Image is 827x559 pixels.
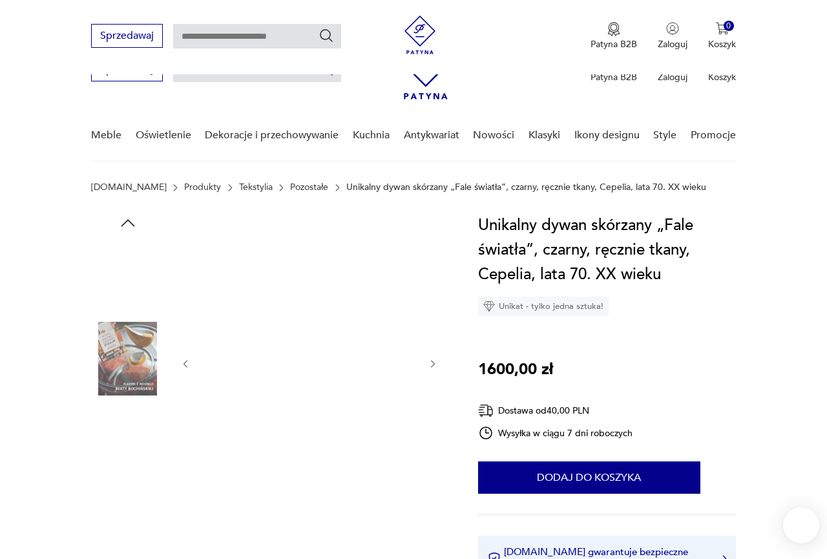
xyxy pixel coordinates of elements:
a: Antykwariat [404,111,459,160]
a: Kuchnia [353,111,390,160]
div: Unikat - tylko jedna sztuka! [478,297,609,316]
a: Dekoracje i przechowywanie [205,111,339,160]
a: Ikony designu [574,111,640,160]
img: Zdjęcie produktu Unikalny dywan skórzany „Fale światła”, czarny, ręcznie tkany, Cepelia, lata 70.... [91,239,165,313]
a: Pozostałe [290,182,328,193]
iframe: Smartsupp widget button [783,507,819,543]
img: Patyna - sklep z meblami i dekoracjami vintage [401,16,439,54]
img: Ikonka użytkownika [666,22,679,35]
img: Zdjęcie produktu Unikalny dywan skórzany „Fale światła”, czarny, ręcznie tkany, Cepelia, lata 70.... [204,213,415,512]
a: Produkty [184,182,221,193]
a: Oświetlenie [136,111,191,160]
a: Promocje [691,111,736,160]
a: Style [653,111,676,160]
a: Klasyki [529,111,560,160]
button: Dodaj do koszyka [478,461,700,494]
p: Koszyk [708,38,736,50]
img: Ikona dostawy [478,403,494,419]
div: Dostawa od 40,00 PLN [478,403,633,419]
p: Zaloguj [658,38,687,50]
a: [DOMAIN_NAME] [91,182,167,193]
a: Ikona medaluPatyna B2B [591,22,637,50]
div: 0 [724,21,735,32]
img: Zdjęcie produktu Unikalny dywan skórzany „Fale światła”, czarny, ręcznie tkany, Cepelia, lata 70.... [91,404,165,478]
h1: Unikalny dywan skórzany „Fale światła”, czarny, ręcznie tkany, Cepelia, lata 70. XX wieku [478,213,736,287]
img: Ikona diamentu [483,301,495,312]
p: Unikalny dywan skórzany „Fale światła”, czarny, ręcznie tkany, Cepelia, lata 70. XX wieku [346,182,706,193]
a: Nowości [473,111,514,160]
p: Zaloguj [658,71,687,83]
a: Tekstylia [239,182,273,193]
button: Patyna B2B [591,22,637,50]
p: Patyna B2B [591,38,637,50]
img: Ikona koszyka [716,22,729,35]
img: Ikona medalu [607,22,620,36]
a: Meble [91,111,121,160]
p: 1600,00 zł [478,357,553,382]
button: Zaloguj [658,22,687,50]
div: Wysyłka w ciągu 7 dni roboczych [478,425,633,441]
p: Koszyk [708,71,736,83]
button: 0Koszyk [708,22,736,50]
button: Sprzedawaj [91,24,163,48]
a: Sprzedawaj [91,66,163,75]
button: Szukaj [319,28,334,43]
a: Sprzedawaj [91,32,163,41]
p: Patyna B2B [591,71,637,83]
img: Zdjęcie produktu Unikalny dywan skórzany „Fale światła”, czarny, ręcznie tkany, Cepelia, lata 70.... [91,322,165,396]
